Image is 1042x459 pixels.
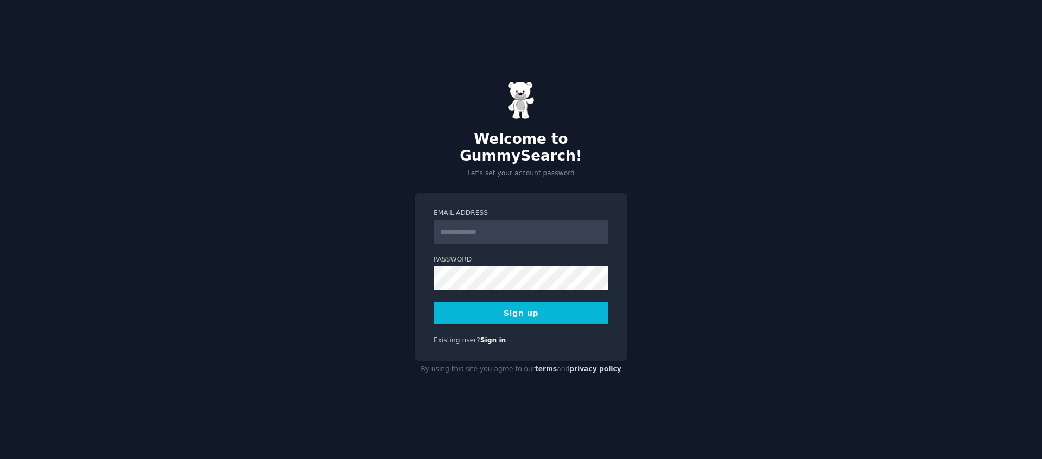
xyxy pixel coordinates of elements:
button: Sign up [434,302,608,324]
h2: Welcome to GummySearch! [415,131,627,165]
a: Sign in [480,336,506,344]
label: Password [434,255,608,265]
a: terms [535,365,557,373]
p: Let's set your account password [415,169,627,178]
label: Email Address [434,208,608,218]
a: privacy policy [569,365,621,373]
span: Existing user? [434,336,480,344]
div: By using this site you agree to our and [415,361,627,378]
img: Gummy Bear [507,81,535,119]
